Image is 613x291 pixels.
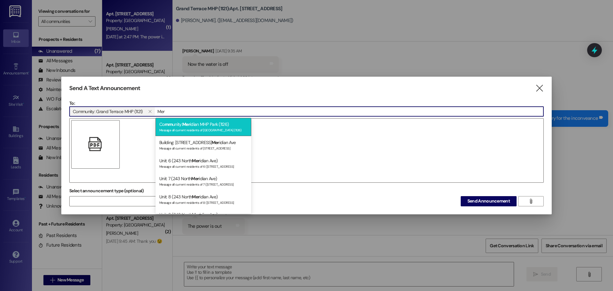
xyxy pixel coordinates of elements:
[155,208,251,226] div: Unit: 9 (243 North idian Ave)
[69,186,144,196] label: Select announcement type (optional)
[145,107,155,116] button: Community: Grand Terrace MHP (1121)
[165,121,173,127] span: mm
[192,158,200,164] span: Mer
[212,140,219,145] span: Mer
[159,199,247,205] div: Message all current residents of 8 ([STREET_ADDRESS]
[155,172,251,190] div: Unit: 7 (243 North idian Ave)
[159,163,247,169] div: Message all current residents of 6 ([STREET_ADDRESS]
[159,145,247,150] div: Message all current residents of [STREET_ADDRESS]
[535,85,544,92] i: 
[528,199,533,204] i: 
[192,212,200,218] span: Mer
[182,121,190,127] span: Mer
[461,196,517,206] button: Send Announcement
[148,109,152,114] i: 
[69,85,140,92] h3: Send A Text Announcement
[155,107,543,116] input: Type to select the units, buildings, or communities you want to message. (e.g. 'Unit 1A', 'Buildi...
[159,181,247,187] div: Message all current residents of 7 ([STREET_ADDRESS]
[191,176,199,181] span: Mer
[73,107,143,116] span: Community: Grand Terrace MHP (1121)
[155,136,251,154] div: Building: [STREET_ADDRESS] idian Ave
[88,141,102,148] i: 
[467,198,510,204] span: Send Announcement
[155,154,251,172] div: Unit: 6 (243 North idian Ave)
[192,194,200,200] span: Mer
[159,127,247,132] div: Message all current residents of [GEOGRAPHIC_DATA] (1126)
[155,190,251,209] div: Unit: 8 (243 North idian Ave)
[69,100,544,106] p: To:
[155,118,251,136] div: Co unity: idian MHP Park (1126)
